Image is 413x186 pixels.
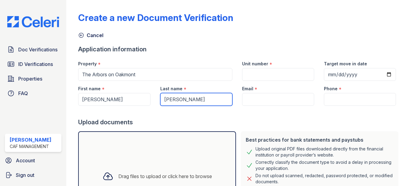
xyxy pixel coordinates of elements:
span: FAQ [18,90,28,97]
div: CAF Management [10,143,51,150]
img: CE_Logo_Blue-a8612792a0a2168367f1c8372b55b34899dd931a85d93a1a3d3e32e68fde9ad4.png [2,16,64,28]
span: Doc Verifications [18,46,57,53]
div: Best practices for bank statements and paystubs [246,136,394,143]
a: Account [2,154,64,167]
span: Sign out [16,171,34,179]
div: Application information [78,45,401,53]
label: Unit number [242,61,268,67]
span: ID Verifications [18,60,53,68]
span: Properties [18,75,42,82]
div: Upload documents [78,118,401,126]
a: FAQ [5,87,61,99]
label: First name [78,86,101,92]
div: Correctly classify the document type to avoid a delay in processing your application. [255,159,394,171]
a: Properties [5,73,61,85]
a: Sign out [2,169,64,181]
div: Create a new Document Verification [78,12,233,23]
div: Upload original PDF files downloaded directly from the financial institution or payroll provider’... [255,146,394,158]
label: Property [78,61,97,67]
div: Do not upload scanned, redacted, password protected, or modified documents. [255,173,394,185]
div: [PERSON_NAME] [10,136,51,143]
a: Doc Verifications [5,43,61,56]
label: Phone [324,86,338,92]
label: Last name [160,86,182,92]
label: Target move in date [324,61,367,67]
span: Account [16,157,35,164]
a: Cancel [78,32,103,39]
a: ID Verifications [5,58,61,70]
label: Email [242,86,253,92]
div: Drag files to upload or click here to browse [118,173,212,180]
